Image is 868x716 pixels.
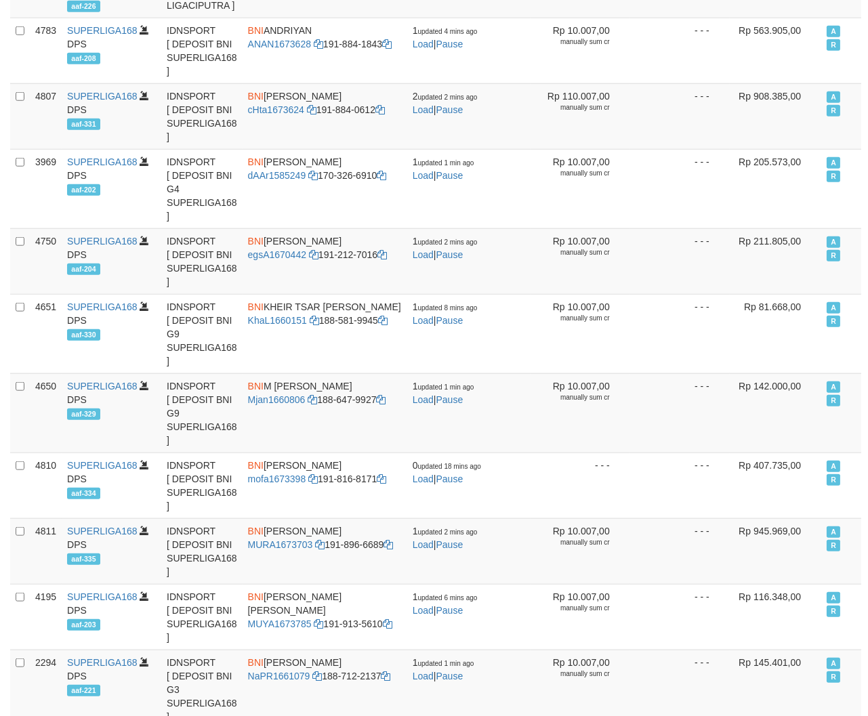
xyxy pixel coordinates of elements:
[418,159,474,167] span: updated 1 min ago
[827,171,840,182] span: Running
[413,104,434,115] a: Load
[248,104,304,115] a: cHta1673624
[243,518,407,584] td: [PERSON_NAME] 191-896-6689
[67,657,138,668] a: SUPERLIGA168
[161,83,243,149] td: IDNSPORT [ DEPOSIT BNI SUPERLIGA168 ]
[248,473,306,484] a: mofa1673398
[630,83,730,149] td: - - -
[248,539,313,550] a: MURA1673703
[418,93,478,101] span: updated 2 mins ago
[630,584,730,650] td: - - -
[531,149,630,228] td: Rp 10.007,00
[30,518,62,584] td: 4811
[418,304,478,312] span: updated 8 mins ago
[418,238,478,246] span: updated 2 mins ago
[377,394,386,405] a: Copy 1886479927 to clipboard
[62,452,161,518] td: DPS
[413,460,481,484] span: |
[413,591,478,602] span: 1
[730,518,821,584] td: Rp 945.969,00
[161,584,243,650] td: IDNSPORT [ DEPOSIT BNI SUPERLIGA168 ]
[531,373,630,452] td: Rp 10.007,00
[67,553,100,565] span: aaf-335
[67,25,138,36] a: SUPERLIGA168
[312,671,322,681] a: Copy NaPR1661079 to clipboard
[310,315,319,326] a: Copy KhaL1660151 to clipboard
[67,381,138,392] a: SUPERLIGA168
[67,119,100,130] span: aaf-331
[243,452,407,518] td: [PERSON_NAME] 191-816-8171
[827,540,840,551] span: Running
[413,591,478,616] span: |
[67,236,138,247] a: SUPERLIGA168
[413,605,434,616] a: Load
[827,39,840,51] span: Running
[827,395,840,406] span: Running
[418,528,478,536] span: updated 2 mins ago
[413,25,478,36] span: 1
[67,526,138,536] a: SUPERLIGA168
[62,518,161,584] td: DPS
[314,39,323,49] a: Copy ANAN1673628 to clipboard
[381,671,391,681] a: Copy 1887122137 to clipboard
[413,170,434,181] a: Load
[531,294,630,373] td: Rp 10.007,00
[827,236,840,248] span: Active
[67,591,138,602] a: SUPERLIGA168
[67,184,100,196] span: aaf-202
[827,592,840,604] span: Active
[827,461,840,472] span: Active
[248,657,264,668] span: BNI
[413,249,434,260] a: Load
[62,584,161,650] td: DPS
[248,591,264,602] span: BNI
[413,91,478,115] span: |
[413,156,474,181] span: |
[436,605,463,616] a: Pause
[62,149,161,228] td: DPS
[67,619,100,631] span: aaf-203
[62,373,161,452] td: DPS
[375,104,385,115] a: Copy 1918840612 to clipboard
[630,373,730,452] td: - - -
[630,149,730,228] td: - - -
[531,18,630,83] td: Rp 10.007,00
[308,473,318,484] a: Copy mofa1673398 to clipboard
[827,157,840,169] span: Active
[418,660,474,667] span: updated 1 min ago
[630,294,730,373] td: - - -
[248,39,311,49] a: ANAN1673628
[161,149,243,228] td: IDNSPORT [ DEPOSIT BNI G4 SUPERLIGA168 ]
[67,329,100,341] span: aaf-330
[243,584,407,650] td: [PERSON_NAME] [PERSON_NAME] 191-913-5610
[413,473,434,484] a: Load
[531,584,630,650] td: Rp 10.007,00
[248,170,306,181] a: dAAr1585249
[436,249,463,260] a: Pause
[413,381,474,392] span: 1
[418,594,478,602] span: updated 6 mins ago
[413,301,478,312] span: 1
[730,149,821,228] td: Rp 205.573,00
[827,606,840,617] span: Running
[378,315,388,326] a: Copy 1885819945 to clipboard
[418,28,478,35] span: updated 4 mins ago
[413,671,434,681] a: Load
[248,25,264,36] span: BNI
[531,83,630,149] td: Rp 110.007,00
[630,518,730,584] td: - - -
[413,236,478,260] span: |
[827,105,840,117] span: Running
[413,539,434,550] a: Load
[827,302,840,314] span: Active
[827,658,840,669] span: Active
[436,671,463,681] a: Pause
[436,315,463,326] a: Pause
[315,539,325,550] a: Copy MURA1673703 to clipboard
[436,539,463,550] a: Pause
[827,526,840,538] span: Active
[531,452,630,518] td: - - -
[531,518,630,584] td: Rp 10.007,00
[730,228,821,294] td: Rp 211.805,00
[536,604,610,613] div: manually sum cr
